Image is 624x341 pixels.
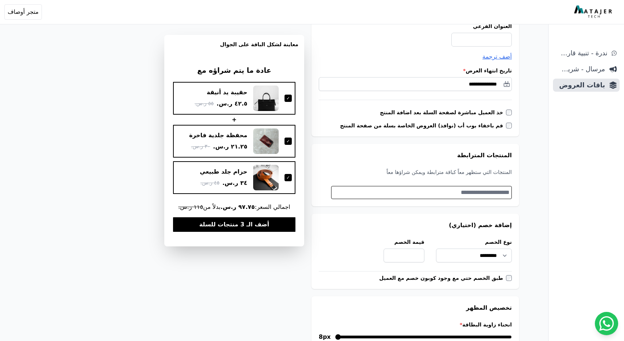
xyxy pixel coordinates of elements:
[556,80,605,90] span: باقات العروض
[195,100,213,107] span: ٥٥ ر.س.
[191,143,210,150] span: ٣٠ ر.س.
[319,23,512,30] label: العنوان الفرعي
[253,86,279,111] img: حقيبة يد أنيقة
[189,131,247,139] div: محفظة جلدية فاخرة
[173,115,295,124] div: +
[340,122,506,129] label: قم باخفاء بوب أب (نوافذ) العروض الخاصة بسلة من صفحة المنتج
[213,142,247,151] span: ٢١.٢٥ ر.س.
[253,165,279,190] img: حزام جلد طبيعي
[380,109,506,116] label: خذ العميل مباشرة لصفحة السلة بعد اضافة المنتج
[556,64,605,74] span: مرسال - شريط دعاية
[220,203,255,210] b: ٩٧.٧٥ ر.س.
[173,217,295,232] button: أضف الـ 3 منتجات للسلة
[173,203,295,211] span: اجمالي السعر: بدلاً من
[331,188,510,197] textarea: Search
[8,8,39,16] span: متجر أوصاف
[482,53,512,60] span: أضف ترجمة
[319,67,512,74] label: تاريخ انتهاء العرض
[178,203,203,210] s: ١١٥ ر.س.
[217,99,247,108] span: ٤٢.٥ ر.س.
[207,88,247,96] div: حقيبة يد أنيقة
[4,4,42,20] button: متجر أوصاف
[199,220,269,229] span: أضف الـ 3 منتجات للسلة
[319,321,512,328] label: انحناء زاوية البطاقة
[556,48,607,58] span: ندرة - تنبية قارب علي النفاذ
[319,304,512,312] h3: تخصيص المظهر
[222,179,247,187] span: ٣٤ ر.س.
[319,168,512,176] p: المنتجات التي ستظهر معاً كباقة مترابطة ويمكن شراؤها معاً
[170,41,298,57] h3: معاينة لشكل الباقة على الجوال
[436,238,512,246] label: نوع الخصم
[200,179,219,187] span: ٤٥ ر.س.
[384,238,424,246] label: قيمة الخصم
[482,52,512,61] button: أضف ترجمة
[319,221,512,230] h3: إضافة خصم (اختياري)
[319,151,512,160] h3: المنتجات المترابطة
[379,274,506,282] label: طبق الخصم حتي مع وجود كوبون خصم مع العميل
[173,66,295,76] h3: عادة ما يتم شراؤه مع
[200,168,248,176] div: حزام جلد طبيعي
[574,5,614,19] img: MatajerTech Logo
[253,128,279,154] img: محفظة جلدية فاخرة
